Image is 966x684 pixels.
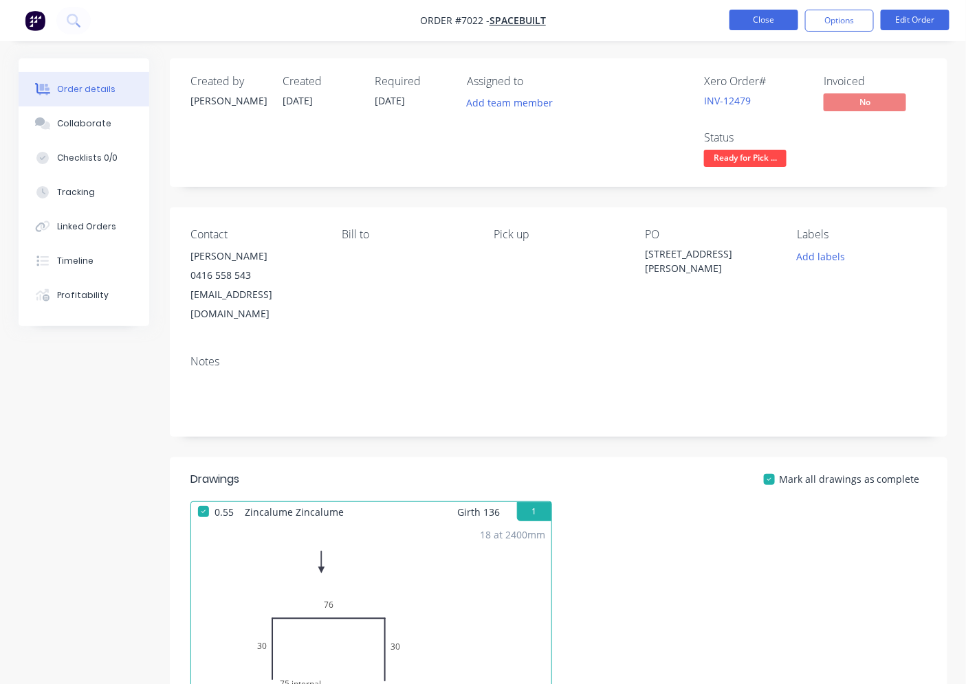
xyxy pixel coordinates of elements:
[824,75,927,88] div: Invoiced
[704,131,807,144] div: Status
[57,152,118,164] div: Checklists 0/0
[704,150,787,170] button: Ready for Pick ...
[490,14,546,27] a: Spacebuilt
[19,106,149,141] button: Collaborate
[342,228,472,241] div: Bill to
[646,247,776,275] div: [STREET_ADDRESS][PERSON_NAME]
[283,75,358,88] div: Created
[190,75,266,88] div: Created by
[779,472,920,486] span: Mark all drawings as complete
[57,255,94,267] div: Timeline
[190,247,320,266] div: [PERSON_NAME]
[57,186,95,198] div: Tracking
[239,502,349,522] span: Zincalume Zincalume
[19,278,149,312] button: Profitability
[190,247,320,323] div: [PERSON_NAME]0416 558 543[EMAIL_ADDRESS][DOMAIN_NAME]
[57,117,111,130] div: Collaborate
[458,502,501,522] span: Girth 136
[190,285,320,323] div: [EMAIL_ADDRESS][DOMAIN_NAME]
[729,10,798,30] button: Close
[824,93,906,111] span: No
[283,94,313,107] span: [DATE]
[209,502,239,522] span: 0.55
[646,228,776,241] div: PO
[190,266,320,285] div: 0416 558 543
[375,75,450,88] div: Required
[19,244,149,278] button: Timeline
[704,75,807,88] div: Xero Order #
[375,94,405,107] span: [DATE]
[57,83,116,95] div: Order details
[789,247,853,265] button: Add labels
[704,94,751,107] a: INV-12479
[517,502,551,521] button: 1
[467,93,560,112] button: Add team member
[797,228,927,241] div: Labels
[459,93,560,112] button: Add team member
[57,289,109,301] div: Profitability
[190,471,239,488] div: Drawings
[57,220,116,233] div: Linked Orders
[19,141,149,175] button: Checklists 0/0
[704,150,787,167] span: Ready for Pick ...
[25,10,45,31] img: Factory
[19,209,149,244] button: Linked Orders
[494,228,624,241] div: Pick up
[881,10,949,30] button: Edit Order
[481,527,546,542] div: 18 at 2400mm
[420,14,490,27] span: Order #7022 -
[190,228,320,241] div: Contact
[19,175,149,209] button: Tracking
[19,72,149,106] button: Order details
[467,75,604,88] div: Assigned to
[190,355,927,368] div: Notes
[805,10,874,32] button: Options
[190,93,266,108] div: [PERSON_NAME]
